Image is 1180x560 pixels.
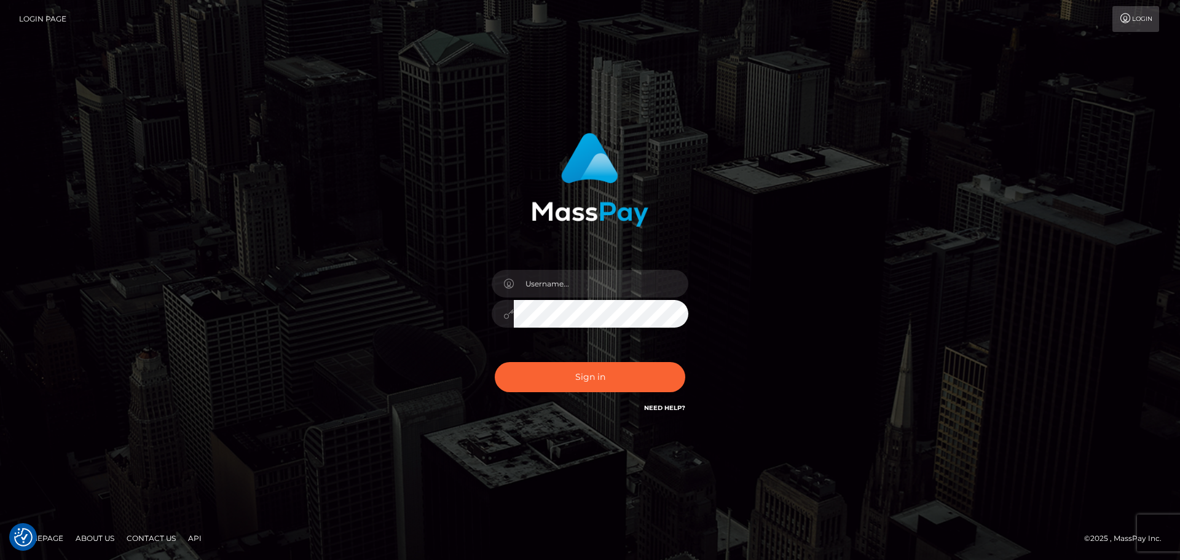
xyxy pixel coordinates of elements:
[495,362,685,392] button: Sign in
[122,529,181,548] a: Contact Us
[14,529,68,548] a: Homepage
[183,529,206,548] a: API
[1112,6,1159,32] a: Login
[14,528,33,546] button: Consent Preferences
[1084,532,1171,545] div: © 2025 , MassPay Inc.
[71,529,119,548] a: About Us
[14,528,33,546] img: Revisit consent button
[19,6,66,32] a: Login Page
[514,270,688,298] input: Username...
[532,133,648,227] img: MassPay Login
[644,404,685,412] a: Need Help?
